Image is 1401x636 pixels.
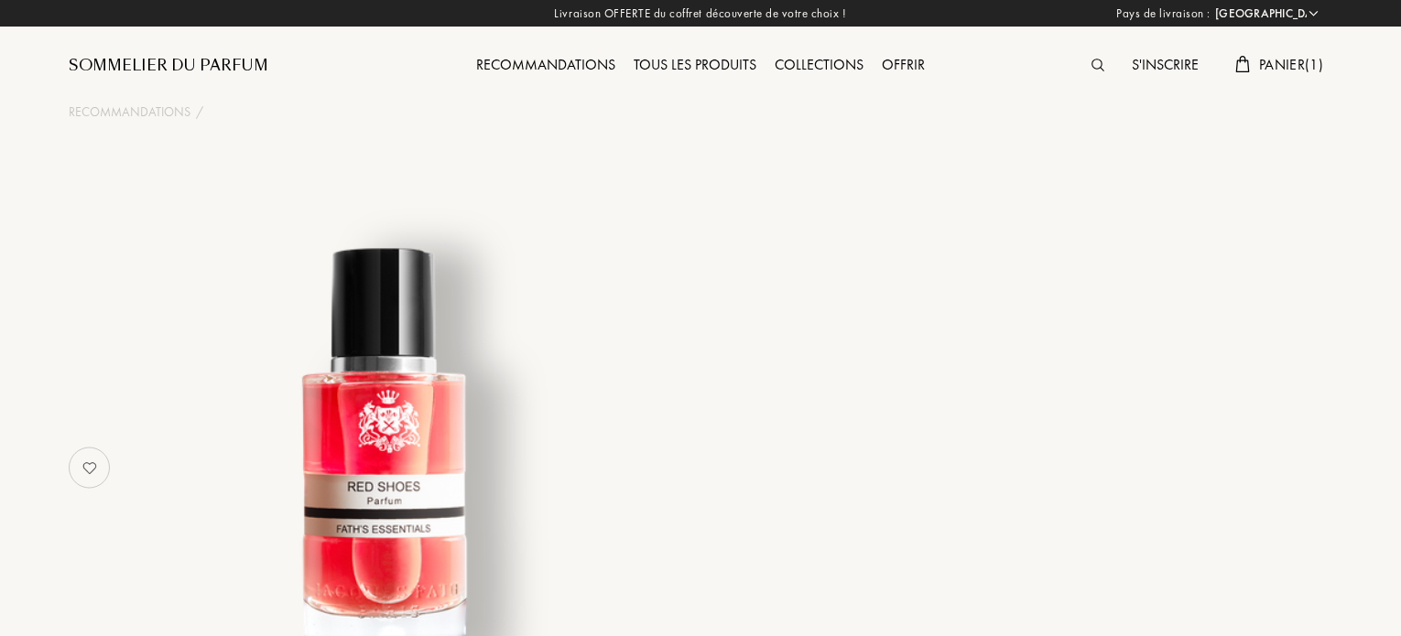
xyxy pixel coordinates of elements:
[624,55,766,74] a: Tous les produits
[1123,54,1208,78] div: S'inscrire
[1123,55,1208,74] a: S'inscrire
[873,54,934,78] div: Offrir
[766,54,873,78] div: Collections
[766,55,873,74] a: Collections
[1116,5,1211,23] span: Pays de livraison :
[196,102,203,122] div: /
[467,54,624,78] div: Recommandations
[69,102,190,122] a: Recommandations
[624,54,766,78] div: Tous les produits
[1235,56,1250,72] img: cart.svg
[69,55,268,77] a: Sommelier du Parfum
[1259,55,1323,74] span: Panier ( 1 )
[467,55,624,74] a: Recommandations
[873,55,934,74] a: Offrir
[71,449,108,486] img: no_like_p.png
[1091,59,1104,71] img: search_icn.svg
